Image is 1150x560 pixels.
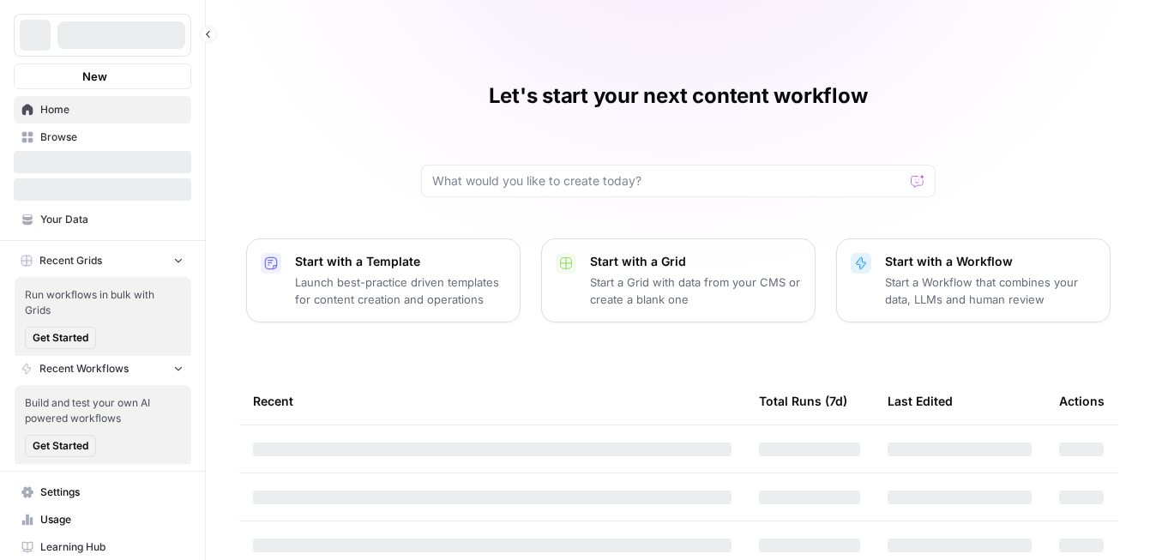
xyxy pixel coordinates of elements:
[885,274,1096,308] p: Start a Workflow that combines your data, LLMs and human review
[14,206,191,233] a: Your Data
[25,435,96,457] button: Get Started
[885,253,1096,270] p: Start with a Workflow
[14,506,191,533] a: Usage
[590,274,801,308] p: Start a Grid with data from your CMS or create a blank one
[246,238,521,322] button: Start with a TemplateLaunch best-practice driven templates for content creation and operations
[14,96,191,123] a: Home
[40,102,184,117] span: Home
[39,361,129,376] span: Recent Workflows
[25,287,181,318] span: Run workflows in bulk with Grids
[40,212,184,227] span: Your Data
[14,123,191,151] a: Browse
[295,253,506,270] p: Start with a Template
[432,172,904,190] input: What would you like to create today?
[14,356,191,382] button: Recent Workflows
[40,129,184,145] span: Browse
[14,479,191,506] a: Settings
[33,330,88,346] span: Get Started
[14,63,191,89] button: New
[40,485,184,500] span: Settings
[39,253,102,268] span: Recent Grids
[295,274,506,308] p: Launch best-practice driven templates for content creation and operations
[836,238,1111,322] button: Start with a WorkflowStart a Workflow that combines your data, LLMs and human review
[590,253,801,270] p: Start with a Grid
[253,377,732,425] div: Recent
[40,539,184,555] span: Learning Hub
[888,377,953,425] div: Last Edited
[541,238,816,322] button: Start with a GridStart a Grid with data from your CMS or create a blank one
[25,395,181,426] span: Build and test your own AI powered workflows
[82,68,107,85] span: New
[489,82,868,110] h1: Let's start your next content workflow
[25,327,96,349] button: Get Started
[33,438,88,454] span: Get Started
[40,512,184,527] span: Usage
[14,248,191,274] button: Recent Grids
[1059,377,1105,425] div: Actions
[759,377,847,425] div: Total Runs (7d)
